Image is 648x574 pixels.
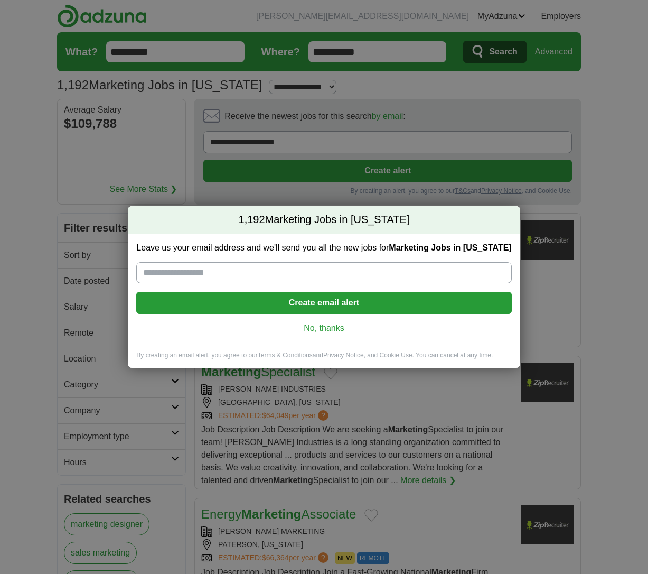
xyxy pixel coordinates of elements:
[145,322,503,334] a: No, thanks
[258,351,313,359] a: Terms & Conditions
[136,242,511,254] label: Leave us your email address and we'll send you all the new jobs for
[136,292,511,314] button: Create email alert
[128,206,520,234] h2: Marketing Jobs in [US_STATE]
[389,243,511,252] strong: Marketing Jobs in [US_STATE]
[128,351,520,368] div: By creating an email alert, you agree to our and , and Cookie Use. You can cancel at any time.
[239,212,265,227] span: 1,192
[323,351,364,359] a: Privacy Notice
